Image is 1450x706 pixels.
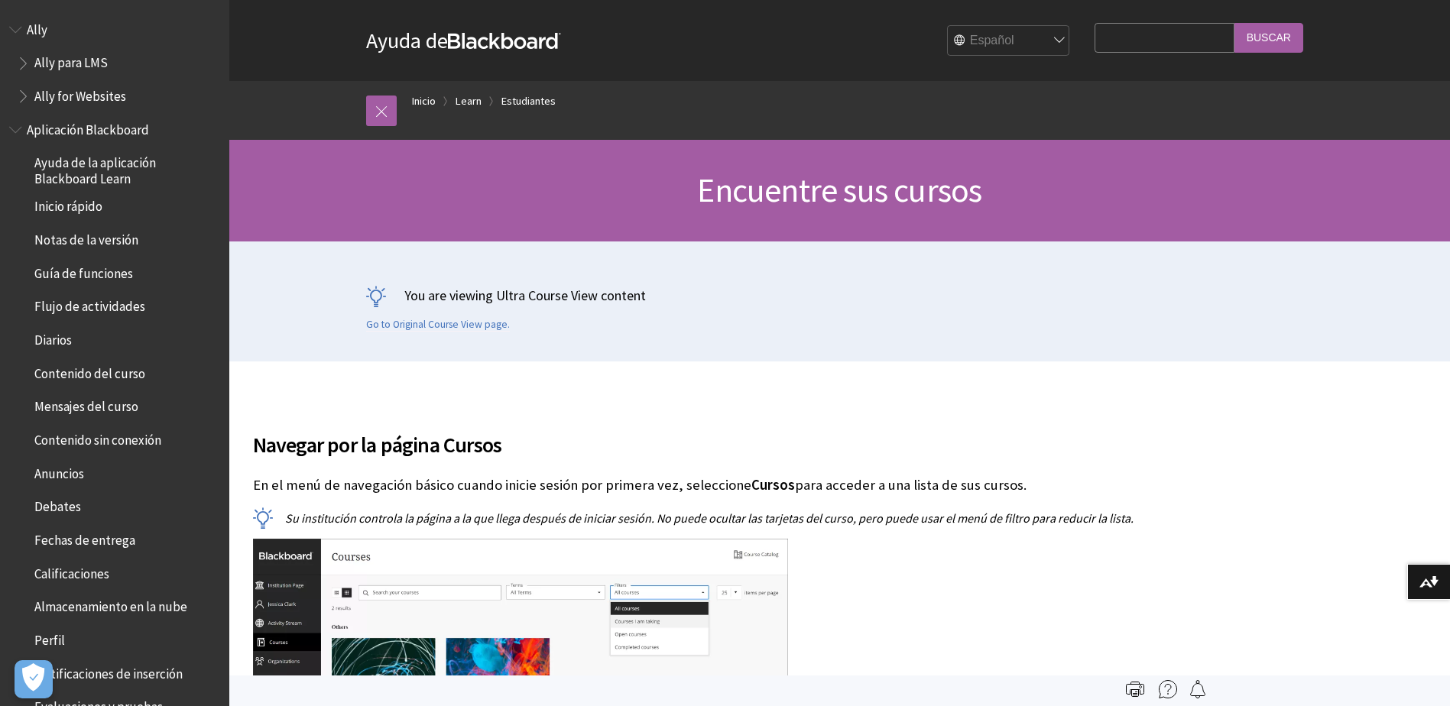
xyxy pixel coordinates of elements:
span: Notas de la versión [34,227,138,248]
span: Contenido del curso [34,361,145,381]
span: Ally [27,17,47,37]
a: Inicio [412,92,436,111]
span: Contenido sin conexión [34,427,161,448]
select: Site Language Selector [948,26,1070,57]
span: Ally for Websites [34,83,126,104]
h2: Navegar por la página Cursos [253,410,1201,461]
nav: Book outline for Anthology Ally Help [9,17,220,109]
a: Ayuda deBlackboard [366,27,561,54]
span: Almacenamiento en la nube [34,594,187,615]
span: Ally para LMS [34,50,108,71]
img: Follow this page [1189,680,1207,698]
a: Learn [456,92,482,111]
a: Estudiantes [501,92,556,111]
span: Cursos [751,476,795,494]
span: Encuentre sus cursos [697,169,981,211]
span: Calificaciones [34,561,109,581]
p: En el menú de navegación básico cuando inicie sesión por primera vez, seleccione para acceder a u... [253,475,1201,495]
p: You are viewing Ultra Course View content [366,286,1314,305]
span: Aplicación Blackboard [27,117,149,138]
span: Anuncios [34,461,84,481]
span: Perfil [34,627,65,648]
span: Guía de funciones [34,261,133,281]
span: Inicio rápido [34,194,102,215]
img: More help [1159,680,1177,698]
input: Buscar [1234,23,1303,53]
span: Flujo de actividades [34,294,145,315]
button: Abrir preferencias [15,660,53,698]
a: Go to Original Course View page. [366,318,510,332]
span: Mensajes del curso [34,394,138,415]
img: Print [1126,680,1144,698]
span: Diarios [34,327,72,348]
span: Notificaciones de inserción [34,661,183,682]
span: Ayuda de la aplicación Blackboard Learn [34,151,219,186]
span: Fechas de entrega [34,527,135,548]
strong: Blackboard [448,33,561,49]
span: Debates [34,494,81,515]
p: Su institución controla la página a la que llega después de iniciar sesión. No puede ocultar las ... [253,510,1201,526]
